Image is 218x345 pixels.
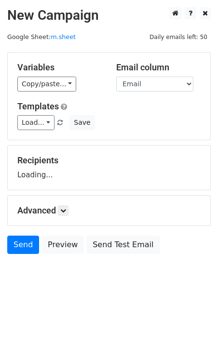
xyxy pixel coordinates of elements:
[86,236,160,254] a: Send Test Email
[17,155,201,180] div: Loading...
[17,77,76,92] a: Copy/paste...
[146,32,211,42] span: Daily emails left: 50
[17,62,102,73] h5: Variables
[7,7,211,24] h2: New Campaign
[51,33,76,40] a: m.sheet
[17,101,59,111] a: Templates
[7,33,76,40] small: Google Sheet:
[17,115,54,130] a: Load...
[69,115,95,130] button: Save
[17,205,201,216] h5: Advanced
[146,33,211,40] a: Daily emails left: 50
[7,236,39,254] a: Send
[41,236,84,254] a: Preview
[116,62,201,73] h5: Email column
[17,155,201,166] h5: Recipients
